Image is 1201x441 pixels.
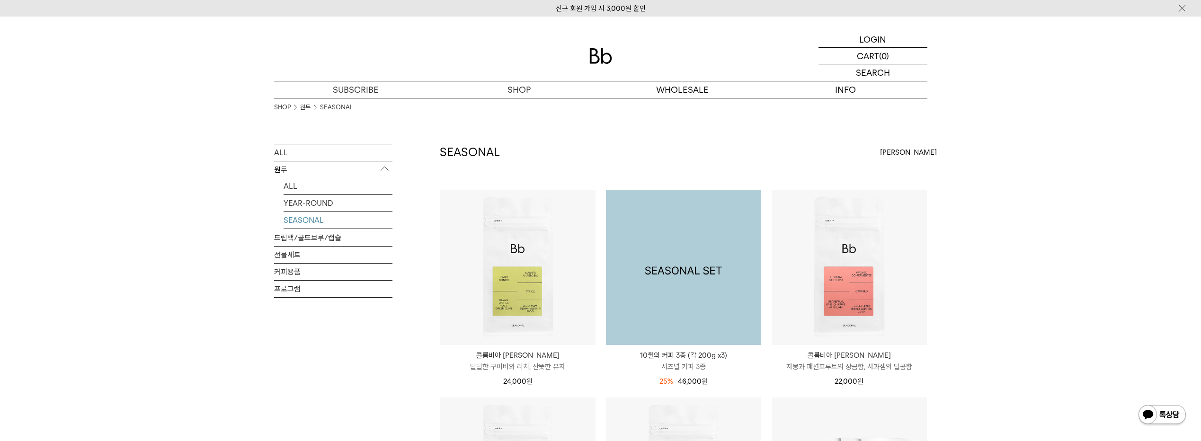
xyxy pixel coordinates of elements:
[274,229,392,246] a: 드립백/콜드브루/캡슐
[1138,404,1187,427] img: 카카오톡 채널 1:1 채팅 버튼
[856,64,890,81] p: SEARCH
[274,247,392,263] a: 선물세트
[606,190,761,345] a: 10월의 커피 3종 (각 200g x3)
[835,377,863,386] span: 22,000
[857,48,879,64] p: CART
[659,376,673,387] div: 25%
[284,212,392,229] a: SEASONAL
[818,31,927,48] a: LOGIN
[772,190,927,345] img: 콜롬비아 코르티나 데 예로
[601,81,764,98] p: WHOLESALE
[437,81,601,98] a: SHOP
[440,350,596,372] a: 콜롬비아 [PERSON_NAME] 달달한 구아바와 리치, 산뜻한 유자
[526,377,533,386] span: 원
[678,377,708,386] span: 46,000
[606,350,761,361] p: 10월의 커피 3종 (각 200g x3)
[440,190,596,345] img: 콜롬비아 파티오 보니토
[300,103,311,112] a: 원두
[556,4,646,13] a: 신규 회원 가입 시 3,000원 할인
[764,81,927,98] p: INFO
[274,144,392,161] a: ALL
[274,264,392,280] a: 커피용품
[879,48,889,64] p: (0)
[503,377,533,386] span: 24,000
[284,195,392,212] a: YEAR-ROUND
[606,190,761,345] img: 1000000743_add2_064.png
[818,48,927,64] a: CART (0)
[274,103,291,112] a: SHOP
[320,103,353,112] a: SEASONAL
[880,147,937,158] span: [PERSON_NAME]
[440,350,596,361] p: 콜롬비아 [PERSON_NAME]
[702,377,708,386] span: 원
[440,361,596,372] p: 달달한 구아바와 리치, 산뜻한 유자
[440,144,500,160] h2: SEASONAL
[772,350,927,361] p: 콜롬비아 [PERSON_NAME]
[284,178,392,194] a: ALL
[857,377,863,386] span: 원
[772,350,927,372] a: 콜롬비아 [PERSON_NAME] 자몽과 패션프루트의 상큼함, 사과잼의 달콤함
[606,361,761,372] p: 시즈널 커피 3종
[772,361,927,372] p: 자몽과 패션프루트의 상큼함, 사과잼의 달콤함
[859,31,886,47] p: LOGIN
[589,48,612,64] img: 로고
[274,161,392,178] p: 원두
[274,81,437,98] a: SUBSCRIBE
[606,350,761,372] a: 10월의 커피 3종 (각 200g x3) 시즈널 커피 3종
[274,281,392,297] a: 프로그램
